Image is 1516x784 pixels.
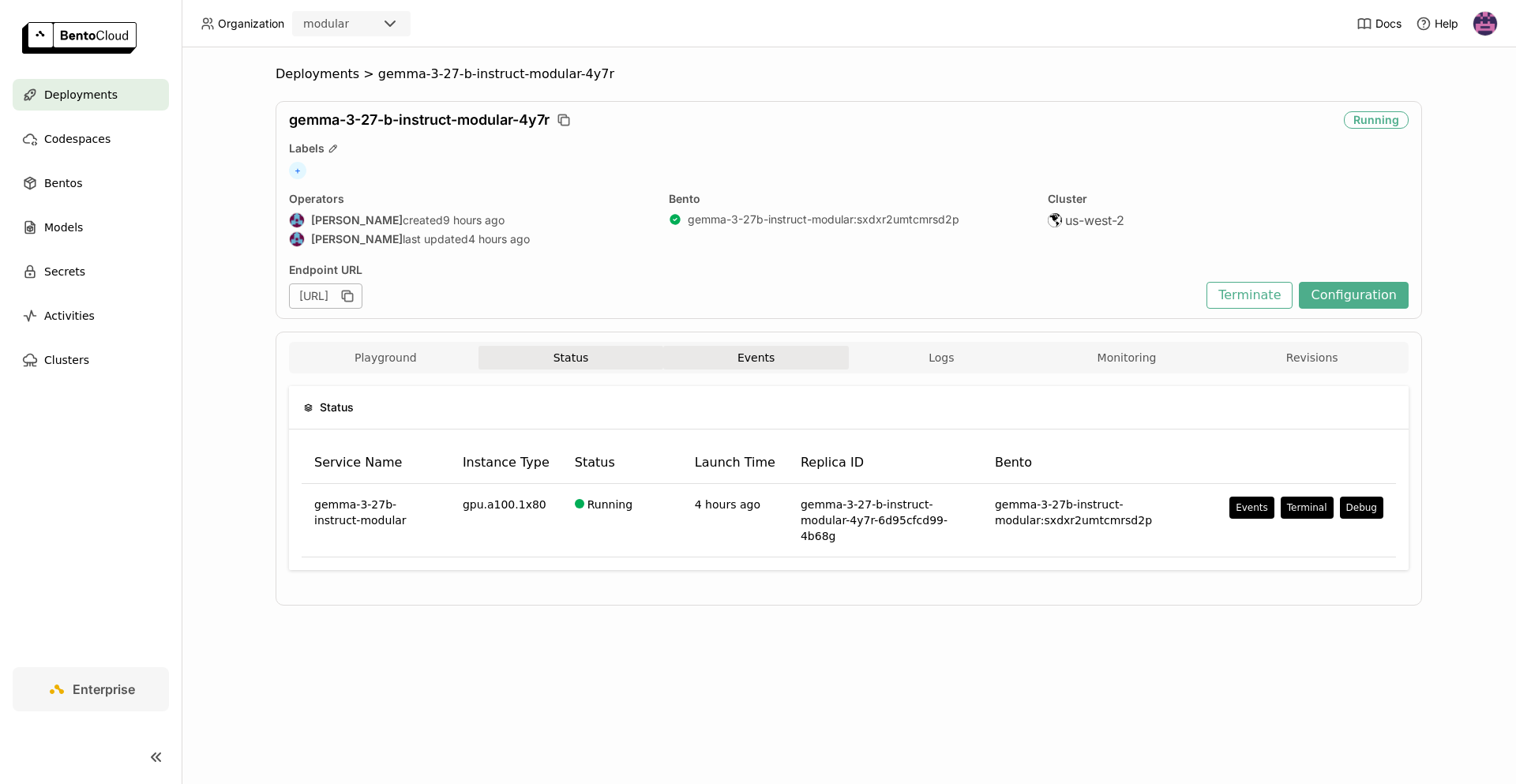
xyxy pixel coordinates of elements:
a: Activities [13,300,169,332]
button: Events [1229,497,1274,519]
button: Status [478,346,664,369]
span: Help [1435,17,1458,31]
span: Clusters [44,351,89,369]
span: Deployments [276,66,359,82]
span: Deployments [44,85,118,104]
th: Status [562,442,682,484]
th: Bento [982,442,1217,484]
a: Codespaces [13,123,169,155]
span: Logs [929,351,954,365]
button: Terminate [1206,282,1293,309]
span: 4 hours ago [695,498,760,511]
button: Playground [293,346,478,369]
div: last updated [289,231,650,247]
span: Secrets [44,262,85,281]
span: Organization [218,17,284,31]
th: Instance Type [450,442,562,484]
img: Jiang [290,213,304,227]
span: Bentos [44,174,82,193]
span: gemma-3-27b-instruct-modular [314,497,437,528]
div: Endpoint URL [289,263,1199,277]
td: gemma-3-27b-instruct-modular:sxdxr2umtcmrsd2p [982,484,1217,557]
a: Deployments [13,79,169,111]
div: Operators [289,192,650,206]
div: Events [1236,501,1268,514]
div: Cluster [1048,192,1409,206]
td: Running [562,484,682,557]
th: Service Name [302,442,450,484]
button: Events [663,346,849,369]
img: Jiang [290,232,304,246]
button: Terminal [1281,497,1334,519]
a: Enterprise [13,667,169,711]
div: created [289,212,650,228]
a: Clusters [13,344,169,376]
td: gemma-3-27-b-instruct-modular-4y7r-6d95cfcd99-4b68g [788,484,982,557]
a: Docs [1357,16,1402,32]
nav: Breadcrumbs navigation [276,66,1422,82]
span: gemma-3-27-b-instruct-modular-4y7r [289,111,550,129]
button: Debug [1340,497,1383,519]
span: > [359,66,378,82]
div: [URL] [289,283,362,309]
th: Replica ID [788,442,982,484]
span: Status [320,399,354,416]
img: Goldie Gadde [1473,12,1497,36]
span: 4 hours ago [468,232,530,246]
span: Enterprise [73,681,135,697]
span: Models [44,218,83,237]
span: us-west-2 [1065,212,1124,228]
img: logo [22,22,137,54]
span: + [289,162,306,179]
div: Help [1416,16,1458,32]
a: Models [13,212,169,243]
a: gemma-3-27b-instruct-modular:sxdxr2umtcmrsd2p [688,212,959,227]
button: Revisions [1219,346,1405,369]
span: Activities [44,306,95,325]
span: 9 hours ago [443,213,505,227]
button: Configuration [1299,282,1409,309]
div: Labels [289,141,1409,156]
div: Bento [669,192,1030,206]
div: Running [1344,111,1409,129]
a: Secrets [13,256,169,287]
div: modular [303,16,349,32]
span: Docs [1375,17,1402,31]
td: gpu.a100.1x80 [450,484,562,557]
a: Bentos [13,167,169,199]
strong: [PERSON_NAME] [311,213,403,227]
button: Monitoring [1034,346,1220,369]
th: Launch Time [682,442,788,484]
span: Codespaces [44,129,111,148]
input: Selected modular. [351,17,352,32]
span: gemma-3-27-b-instruct-modular-4y7r [378,66,614,82]
strong: [PERSON_NAME] [311,232,403,246]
